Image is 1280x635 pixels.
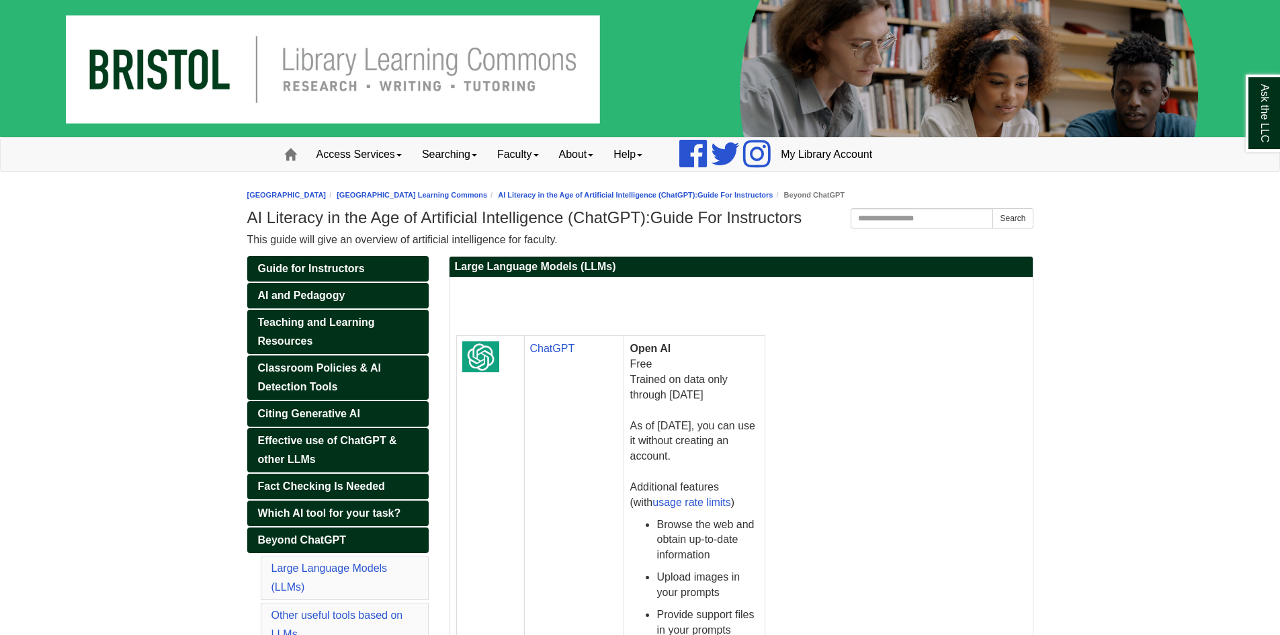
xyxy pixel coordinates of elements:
span: Fact Checking Is Needed [258,480,385,492]
a: Classroom Policies & AI Detection Tools [247,355,429,400]
a: Effective use of ChatGPT & other LLMs [247,428,429,472]
a: Which AI tool for your task? [247,501,429,526]
span: AI and Pedagogy [258,290,345,301]
a: Beyond ChatGPT [247,527,429,553]
a: Searching [412,138,487,171]
button: Search [992,208,1033,228]
a: [GEOGRAPHIC_DATA] Learning Commons [337,191,487,199]
a: Fact Checking Is Needed [247,474,429,499]
span: Citing Generative AI [258,408,360,419]
a: About [549,138,604,171]
strong: Open AI [630,343,671,354]
h2: Large Language Models (LLMs) [450,257,1033,278]
a: Help [603,138,652,171]
li: Beyond ChatGPT [773,189,845,202]
span: Teaching and Learning Resources [258,316,375,347]
a: [GEOGRAPHIC_DATA] [247,191,327,199]
a: ChatGPT [530,343,575,354]
span: Beyond ChatGPT [258,534,347,546]
a: Large Language Models (LLMs) [271,562,388,593]
p: Free Trained on data only through [DATE] As of [DATE], you can use it without creating an account... [630,341,759,510]
a: AI Literacy in the Age of Artificial Intelligence (ChatGPT):Guide For Instructors [498,191,773,199]
span: Effective use of ChatGPT & other LLMs [258,435,397,465]
nav: breadcrumb [247,189,1033,202]
span: Classroom Policies & AI Detection Tools [258,362,381,392]
span: This guide will give an overview of artificial intelligence for faculty. [247,234,558,245]
a: Guide for Instructors [247,256,429,282]
p: Upload images in your prompts [656,570,759,601]
h1: AI Literacy in the Age of Artificial Intelligence (ChatGPT):Guide For Instructors [247,208,1033,227]
a: My Library Account [771,138,882,171]
p: Browse the web and obtain up-to-date information [656,517,759,564]
span: Which AI tool for your task? [258,507,401,519]
a: Faculty [487,138,549,171]
a: Access Services [306,138,412,171]
a: AI and Pedagogy [247,283,429,308]
a: Citing Generative AI [247,401,429,427]
a: Teaching and Learning Resources [247,310,429,354]
a: usage rate limits [652,497,731,508]
span: Guide for Instructors [258,263,365,274]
